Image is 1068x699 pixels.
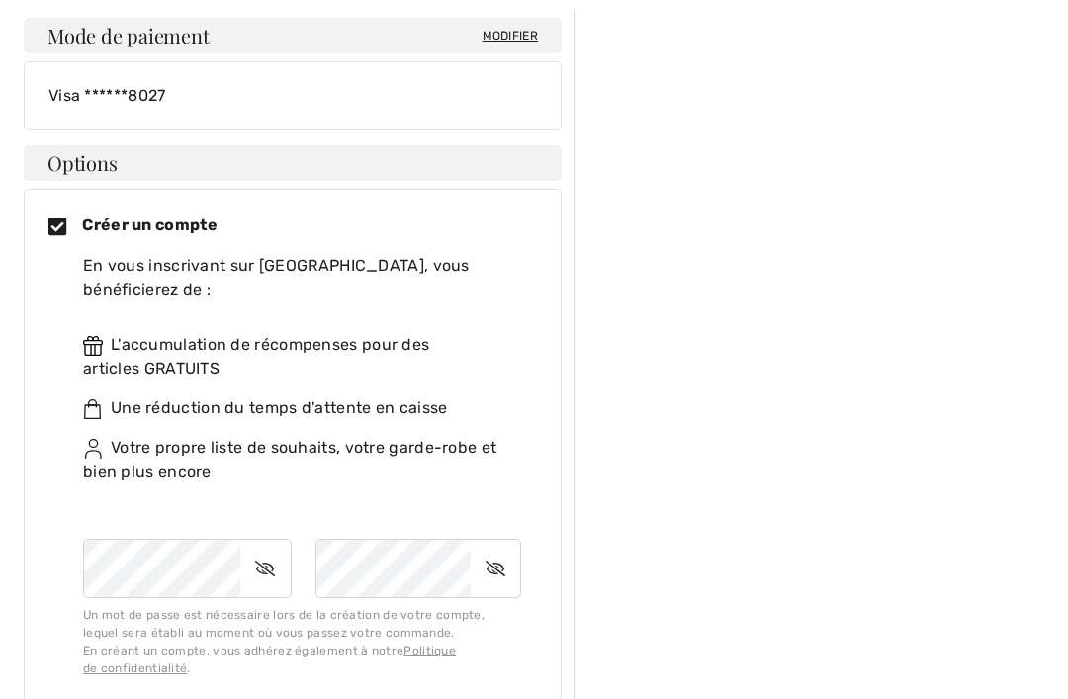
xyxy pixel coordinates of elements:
[83,396,521,420] div: Une réduction du temps d'attente en caisse
[83,439,103,459] img: ownWishlist.svg
[83,436,521,483] div: Votre propre liste de souhaits, votre garde-robe et bien plus encore
[83,399,103,419] img: faster.svg
[483,27,538,44] span: Modifier
[83,333,521,381] div: L'accumulation de récompenses pour des articles GRATUITS
[83,642,521,677] div: En créant un compte, vous adhérez également à notre .
[83,606,521,642] div: Un mot de passe est nécessaire lors de la création de votre compte, lequel sera établi au moment ...
[83,644,456,675] a: Politique de confidentialité
[83,336,103,356] img: rewards.svg
[83,254,521,302] div: En vous inscrivant sur [GEOGRAPHIC_DATA], vous bénéficierez de :
[47,26,209,45] span: Mode de paiement
[24,145,562,181] h4: Options
[82,216,218,234] span: Créer un compte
